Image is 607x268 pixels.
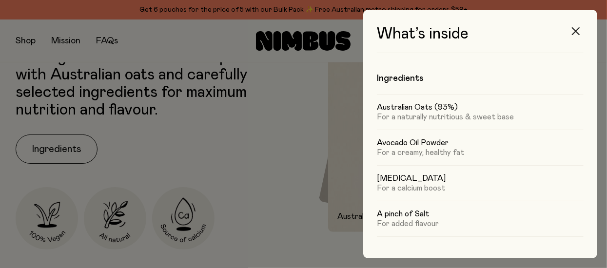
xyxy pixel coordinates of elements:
p: For added flavour [377,219,584,229]
h5: Australian Oats (93%) [377,102,584,112]
p: For a calcium boost [377,183,584,193]
h5: [MEDICAL_DATA] [377,173,584,183]
h4: Ingredients [377,73,584,84]
p: For a naturally nutritious & sweet base [377,112,584,122]
h5: Avocado Oil Powder [377,138,584,148]
h5: A pinch of Salt [377,209,584,219]
h3: What’s inside [377,25,584,53]
p: For a creamy, healthy fat [377,148,584,157]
